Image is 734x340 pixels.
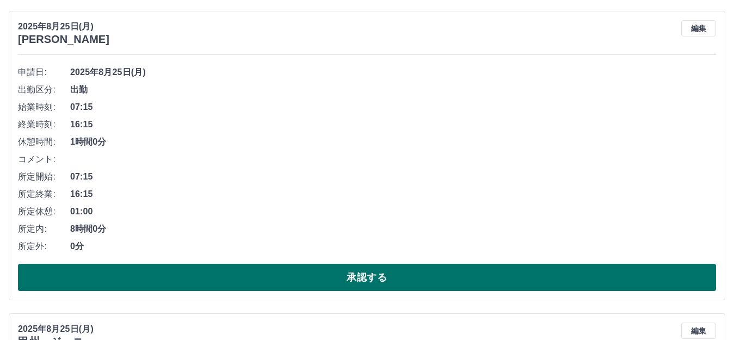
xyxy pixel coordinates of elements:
[18,135,70,149] span: 休憩時間:
[70,66,716,79] span: 2025年8月25日(月)
[70,222,716,236] span: 8時間0分
[70,188,716,201] span: 16:15
[70,170,716,183] span: 07:15
[18,153,70,166] span: コメント:
[18,323,94,336] p: 2025年8月25日(月)
[18,188,70,201] span: 所定終業:
[681,20,716,36] button: 編集
[18,33,109,46] h3: [PERSON_NAME]
[70,205,716,218] span: 01:00
[681,323,716,339] button: 編集
[70,240,716,253] span: 0分
[18,222,70,236] span: 所定内:
[18,101,70,114] span: 始業時刻:
[18,264,716,291] button: 承認する
[18,118,70,131] span: 終業時刻:
[18,20,109,33] p: 2025年8月25日(月)
[18,240,70,253] span: 所定外:
[70,101,716,114] span: 07:15
[70,118,716,131] span: 16:15
[70,83,716,96] span: 出勤
[18,205,70,218] span: 所定休憩:
[70,135,716,149] span: 1時間0分
[18,170,70,183] span: 所定開始:
[18,83,70,96] span: 出勤区分:
[18,66,70,79] span: 申請日:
